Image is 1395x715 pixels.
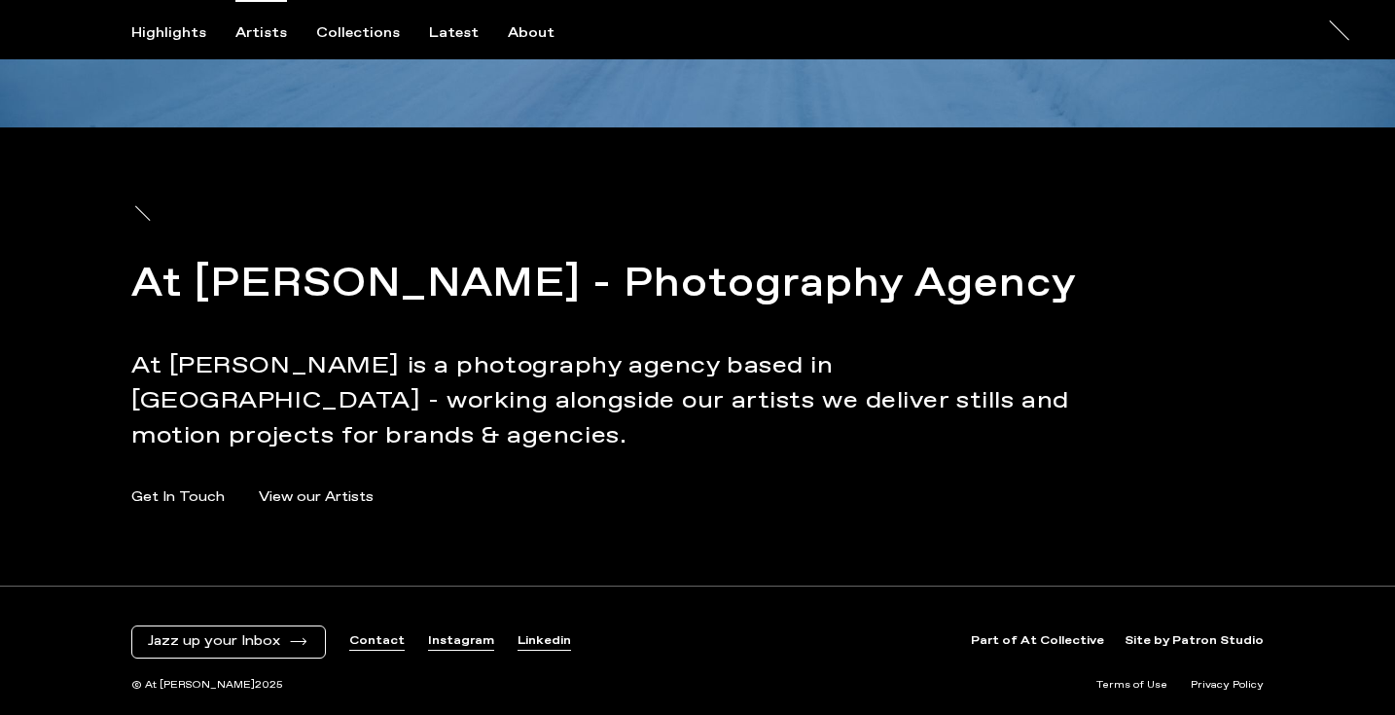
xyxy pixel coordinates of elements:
a: Privacy Policy [1191,678,1264,693]
div: Latest [429,24,479,42]
a: View our Artists [259,487,374,508]
a: Site by Patron Studio [1125,633,1264,650]
button: Highlights [131,24,235,42]
a: Terms of Use [1096,678,1167,693]
button: Collections [316,24,429,42]
div: Artists [235,24,287,42]
button: Jazz up your Inbox [148,633,309,650]
span: Jazz up your Inbox [148,633,280,650]
h2: At [PERSON_NAME] - Photography Agency [131,256,1093,314]
a: Get In Touch [131,487,225,508]
div: Collections [316,24,400,42]
a: Instagram [428,633,494,650]
p: At [PERSON_NAME] is a photography agency based in [GEOGRAPHIC_DATA] - working alongside our artis... [131,348,1093,453]
button: About [508,24,584,42]
button: Latest [429,24,508,42]
span: © At [PERSON_NAME] 2025 [131,678,283,693]
a: Contact [349,633,405,650]
a: Part of At Collective [971,633,1104,650]
button: Artists [235,24,316,42]
div: About [508,24,554,42]
div: Highlights [131,24,206,42]
a: Linkedin [518,633,571,650]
